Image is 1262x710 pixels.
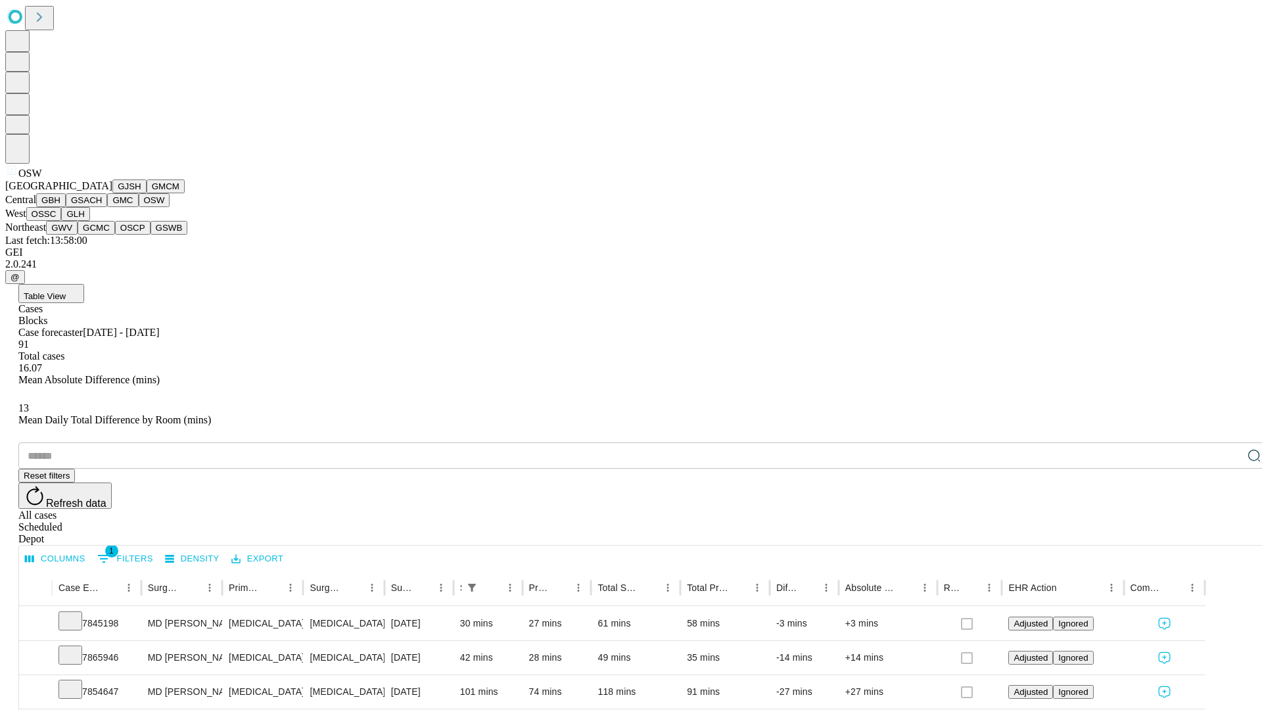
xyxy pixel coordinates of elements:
div: 91 mins [687,675,763,709]
div: 27 mins [529,607,585,640]
button: Menu [748,579,766,597]
div: -27 mins [776,675,832,709]
div: -14 mins [776,641,832,674]
span: Adjusted [1014,653,1048,663]
button: Sort [640,579,659,597]
div: EHR Action [1008,582,1056,593]
button: @ [5,270,25,284]
div: 42 mins [460,641,516,674]
div: 30 mins [460,607,516,640]
button: Menu [916,579,934,597]
span: [GEOGRAPHIC_DATA] [5,180,112,191]
button: Sort [344,579,363,597]
button: Sort [799,579,817,597]
div: +3 mins [845,607,931,640]
button: GLH [61,207,89,221]
span: Mean Daily Total Difference by Room (mins) [18,414,211,425]
button: Refresh data [18,483,112,509]
button: Menu [1102,579,1121,597]
button: Table View [18,284,84,303]
div: [MEDICAL_DATA] RELEASE [310,641,377,674]
div: [MEDICAL_DATA] RELEASE [310,607,377,640]
span: [DATE] - [DATE] [83,327,159,338]
button: OSCP [115,221,151,235]
span: Refresh data [46,498,106,509]
button: Sort [263,579,281,597]
div: MD [PERSON_NAME] [148,607,216,640]
button: OSW [139,193,170,207]
div: [MEDICAL_DATA] [229,675,296,709]
button: Menu [432,579,450,597]
span: Central [5,194,36,205]
button: Show filters [463,579,481,597]
span: 13 [18,402,29,414]
div: [DATE] [391,641,447,674]
button: Menu [200,579,219,597]
button: Menu [817,579,835,597]
button: Ignored [1053,617,1093,630]
span: Total cases [18,350,64,362]
button: OSSC [26,207,62,221]
div: 35 mins [687,641,763,674]
div: 1 active filter [463,579,481,597]
div: [DATE] [391,607,447,640]
span: Mean Absolute Difference (mins) [18,374,160,385]
button: Expand [26,647,45,670]
div: Total Scheduled Duration [597,582,639,593]
button: Sort [730,579,748,597]
button: Show filters [94,548,156,569]
div: Resolved in EHR [944,582,961,593]
button: Menu [569,579,588,597]
span: @ [11,272,20,282]
div: Surgeon Name [148,582,181,593]
div: Scheduled In Room Duration [460,582,461,593]
span: Table View [24,291,66,301]
div: Primary Service [229,582,262,593]
button: Sort [1058,579,1077,597]
span: Ignored [1058,653,1088,663]
button: Sort [413,579,432,597]
div: MD [PERSON_NAME] [148,641,216,674]
span: Adjusted [1014,619,1048,628]
div: Surgery Name [310,582,342,593]
button: GSWB [151,221,188,235]
div: [MEDICAL_DATA] [229,641,296,674]
span: Reset filters [24,471,70,481]
button: GMCM [147,179,185,193]
div: Absolute Difference [845,582,896,593]
button: GCMC [78,221,115,235]
span: OSW [18,168,42,179]
div: 28 mins [529,641,585,674]
div: Comments [1131,582,1163,593]
button: Sort [101,579,120,597]
span: 91 [18,339,29,350]
button: Expand [26,681,45,704]
button: Adjusted [1008,617,1053,630]
div: MD [PERSON_NAME] [148,675,216,709]
button: GSACH [66,193,107,207]
button: GJSH [112,179,147,193]
div: 49 mins [597,641,674,674]
button: Sort [482,579,501,597]
button: Density [162,549,223,569]
div: GEI [5,247,1257,258]
div: 101 mins [460,675,516,709]
div: +27 mins [845,675,931,709]
button: Menu [501,579,519,597]
button: Sort [182,579,200,597]
div: 58 mins [687,607,763,640]
div: Case Epic Id [58,582,100,593]
div: 2.0.241 [5,258,1257,270]
div: [MEDICAL_DATA] METACARPOPHALANGEAL [310,675,377,709]
button: Menu [281,579,300,597]
span: Northeast [5,222,46,233]
button: GBH [36,193,66,207]
span: Case forecaster [18,327,83,338]
div: Total Predicted Duration [687,582,728,593]
button: Sort [1165,579,1183,597]
button: Adjusted [1008,651,1053,665]
div: 7845198 [58,607,135,640]
button: Ignored [1053,685,1093,699]
span: 1 [105,544,118,557]
button: Menu [1183,579,1202,597]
